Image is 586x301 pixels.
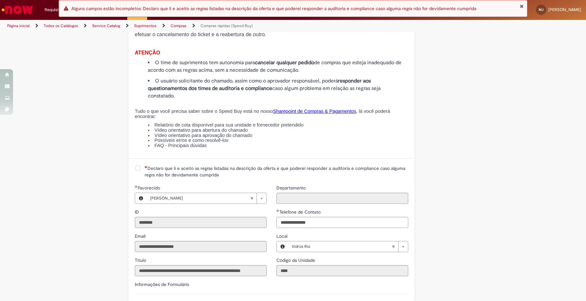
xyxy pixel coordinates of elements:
a: Sharepoint de Compras & Pagamentos [273,109,356,114]
img: ServiceNow [1,3,34,16]
input: Código da Unidade [276,265,408,276]
span: [PERSON_NAME] [150,193,250,203]
input: Email [135,241,267,252]
span: ATENÇÃO [135,50,160,55]
input: Telefone de Contato [276,217,408,228]
span: Requisições [45,7,67,13]
li: O usuário solicitante do chamado, assim como o aprovador responsável, poderá caso algum problema ... [148,77,408,100]
a: Compras [171,23,187,28]
button: Favorecido, Visualizar este registro Marcio Felix De Sousa Junior [135,193,147,203]
button: Fechar Notificação [520,4,524,9]
a: [PERSON_NAME]Limpar campo Favorecido [147,193,266,203]
a: Página inicial [7,23,30,28]
li: Vídeo orientativo para aprovação do chamado [148,133,408,138]
li: FAQ - Principais dúvidas [148,143,408,148]
input: Departamento [276,193,408,204]
span: Obrigatório Preenchido [276,209,279,212]
span: Necessários - Favorecido [138,185,161,191]
span: MJ [539,8,543,12]
span: Telefone de Contato [279,209,322,215]
span: Vidros Rio [292,241,392,252]
li: Vídeo orientativo para abertura do chamado [148,128,408,133]
p: Tudo o que você precisa saber sobre o Speed Buy está no nosso , lá você poderá encontrar: [135,109,408,119]
strong: responder aos questionamentos dos times de auditoria e compliance [148,78,371,92]
abbr: Limpar campo Favorecido [247,193,257,203]
span: Necessários [145,166,147,168]
a: Todos os Catálogos [44,23,78,28]
label: Informações de Formulário [135,281,189,287]
li: O time de suprimentos tem autonomia para de compras que esteja inadequado de acordo com as regras... [148,59,408,74]
button: Local, Visualizar este registro Vidros Rio [277,241,288,252]
strong: cancelar qualquer pedido [255,59,314,66]
input: Título [135,265,267,276]
span: Uma vez solicitado o chamado, não será possível realizar qualquer alteração no mesmo, para isso s... [135,26,400,37]
label: Somente leitura - Email [135,233,147,239]
label: Somente leitura - ID [135,209,140,215]
label: Somente leitura - Título [135,257,147,263]
label: Somente leitura - Departamento [276,185,307,191]
ul: Trilhas de página [5,20,386,32]
span: Local [276,233,289,239]
span: Somente leitura - Departamento [276,185,307,191]
input: ID [135,217,267,228]
span: [PERSON_NAME] [548,7,581,12]
a: Vidros RioLimpar campo Local [288,241,408,252]
li: Possíveis erros e como resolvê-los [148,138,408,143]
span: Obrigatório Preenchido [135,185,138,188]
a: Compras rápidas (Speed Buy) [201,23,253,28]
li: Relatório de cota disponível para sua unidade e fornecedor pretendido [148,123,408,128]
span: Alguns campos estão incompletos: Declaro que li e aceito as regras listadas na descrição da ofert... [71,6,476,11]
label: Somente leitura - Código da Unidade [276,257,316,263]
abbr: Limpar campo Local [388,241,398,252]
a: Service Catalog [92,23,120,28]
span: Declaro que li e aceito as regras listadas na descrição da oferta e que poderei responder a audit... [145,165,408,178]
a: Suprimentos [134,23,157,28]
